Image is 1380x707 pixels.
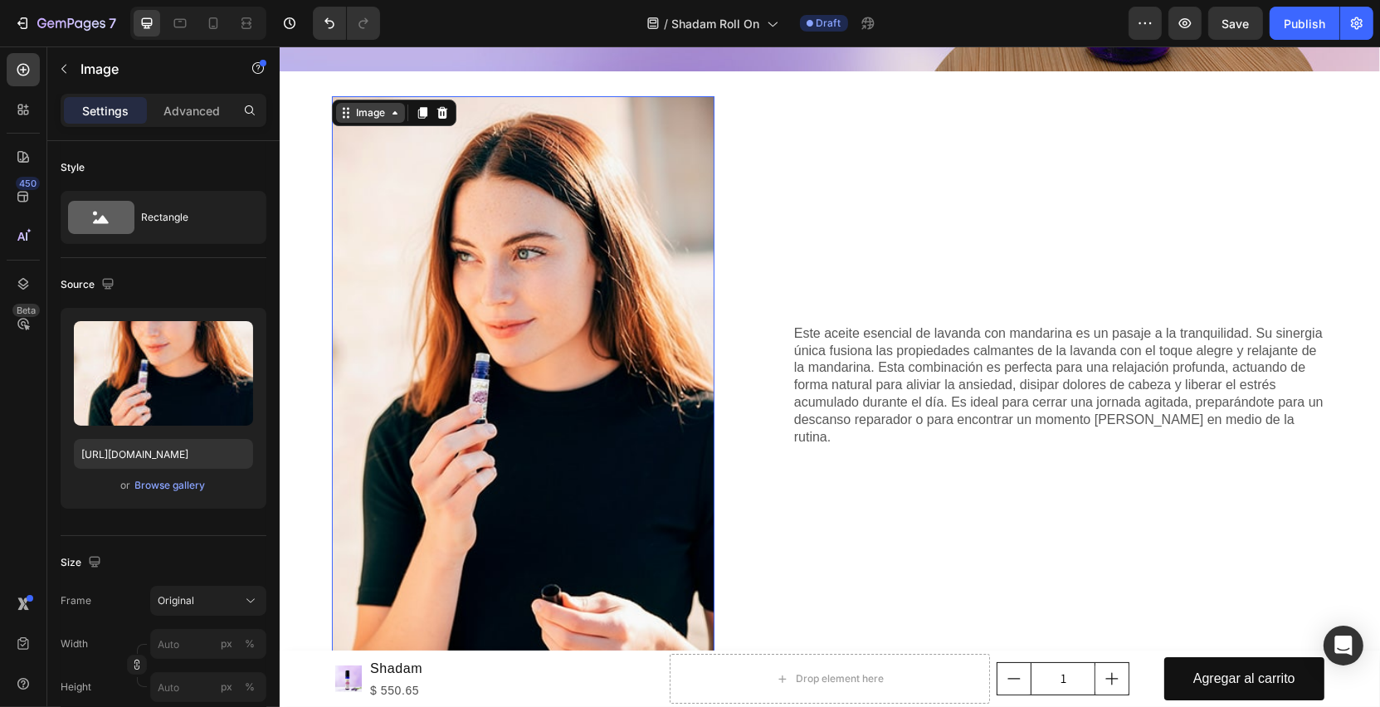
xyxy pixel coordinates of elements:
[240,677,260,697] button: px
[163,102,220,119] p: Advanced
[240,634,260,654] button: px
[1270,7,1339,40] button: Publish
[245,680,255,695] div: %
[134,477,207,494] button: Browse gallery
[1284,15,1325,32] div: Publish
[718,617,751,648] button: decrement
[74,439,253,469] input: https://example.com/image.jpg
[665,15,669,32] span: /
[1324,626,1363,666] div: Open Intercom Messenger
[516,626,604,639] div: Drop element here
[150,586,266,616] button: Original
[73,59,109,74] div: Image
[61,274,118,296] div: Source
[816,617,849,648] button: increment
[150,672,266,702] input: px%
[61,593,91,608] label: Frame
[245,636,255,651] div: %
[109,13,116,33] p: 7
[16,177,40,190] div: 450
[514,279,1046,400] p: Este aceite esencial de lavanda con mandarina es un pasaje a la tranquilidad. Su sinergia única f...
[61,552,105,574] div: Size
[82,102,129,119] p: Settings
[150,629,266,659] input: px%
[885,611,1045,655] button: Agregar al carrito
[61,680,91,695] label: Height
[141,198,242,236] div: Rectangle
[221,636,232,651] div: px
[221,680,232,695] div: px
[817,16,841,31] span: Draft
[12,304,40,317] div: Beta
[751,617,816,648] input: quantity
[914,621,1016,645] div: Agregar al carrito
[158,593,194,608] span: Original
[74,321,253,426] img: preview-image
[61,636,88,651] label: Width
[217,677,237,697] button: %
[121,475,131,495] span: or
[1208,7,1263,40] button: Save
[672,15,760,32] span: Shadam Roll On
[52,50,435,623] img: gempages_580121137493574644-39dd1057-64e9-4968-89b6-b0b4ebcebc23.jpg
[135,478,206,493] div: Browse gallery
[217,634,237,654] button: %
[61,160,85,175] div: Style
[280,46,1380,707] iframe: Design area
[313,7,380,40] div: Undo/Redo
[80,59,222,79] p: Image
[7,7,124,40] button: 7
[1222,17,1250,31] span: Save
